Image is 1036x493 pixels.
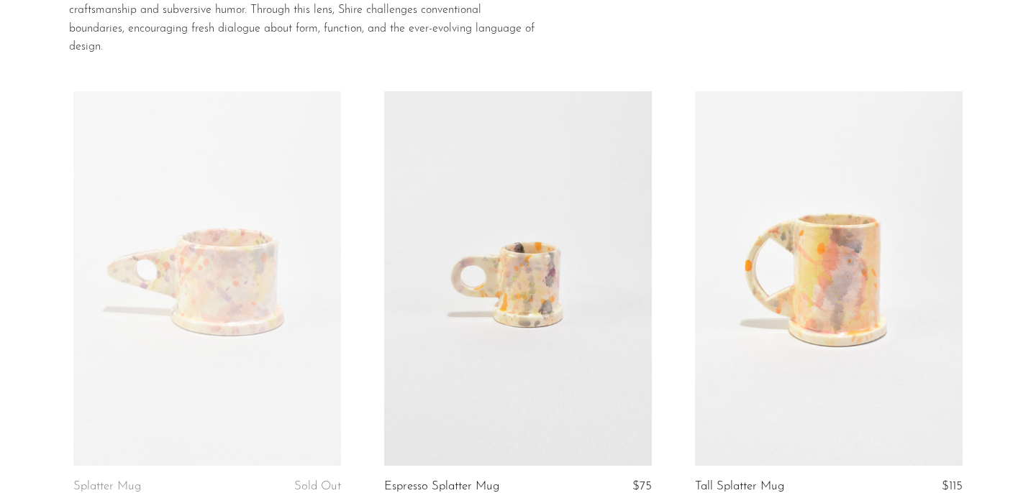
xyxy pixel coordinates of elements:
span: Sold Out [294,480,341,492]
a: Espresso Splatter Mug [384,480,499,493]
span: $75 [632,480,652,492]
a: Tall Splatter Mug [695,480,784,493]
a: Splatter Mug [73,480,141,493]
span: $115 [942,480,963,492]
